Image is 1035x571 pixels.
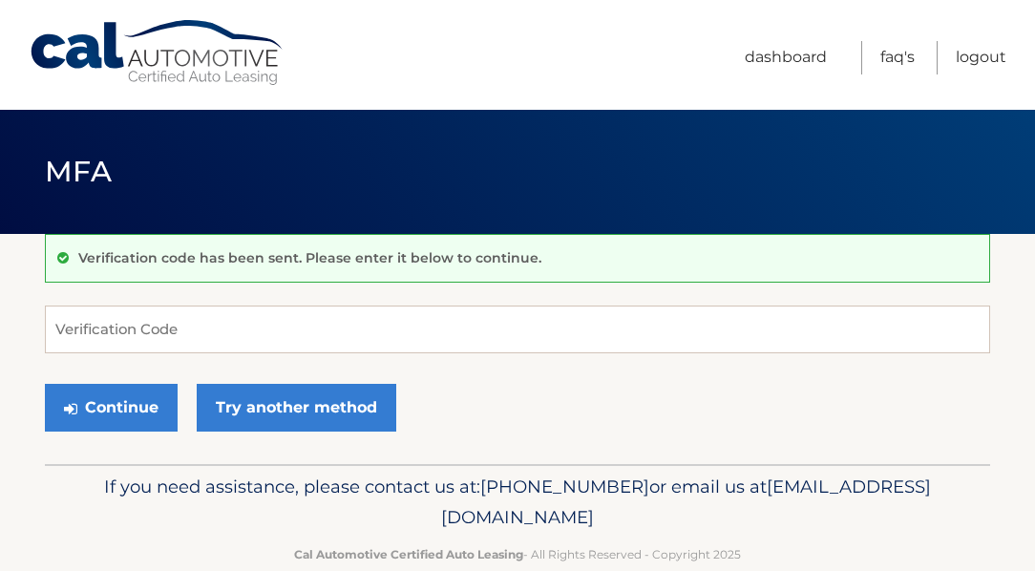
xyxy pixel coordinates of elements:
span: [EMAIL_ADDRESS][DOMAIN_NAME] [441,476,931,528]
span: [PHONE_NUMBER] [480,476,649,497]
p: Verification code has been sent. Please enter it below to continue. [78,249,541,266]
p: If you need assistance, please contact us at: or email us at [74,472,961,533]
a: Logout [956,41,1006,74]
p: - All Rights Reserved - Copyright 2025 [74,544,961,564]
a: Cal Automotive [29,19,286,87]
a: Try another method [197,384,396,432]
a: FAQ's [880,41,915,74]
input: Verification Code [45,306,990,353]
strong: Cal Automotive Certified Auto Leasing [294,547,523,561]
span: MFA [45,154,112,189]
a: Dashboard [745,41,827,74]
button: Continue [45,384,178,432]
